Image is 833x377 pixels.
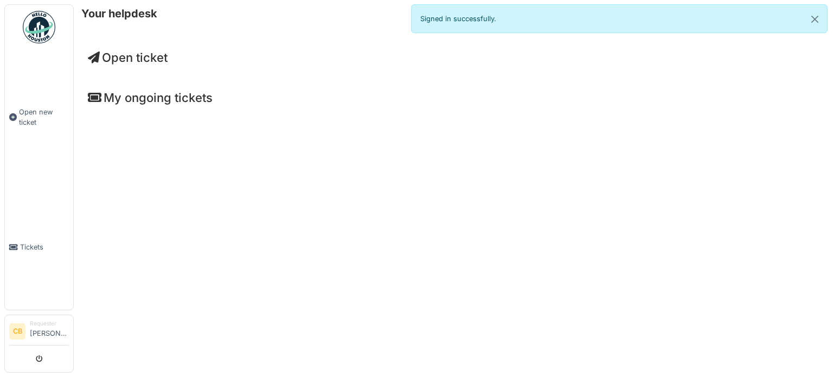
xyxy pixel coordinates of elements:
[411,4,828,33] div: Signed in successfully.
[88,50,168,65] a: Open ticket
[9,323,25,340] li: CB
[30,320,69,328] div: Requester
[19,107,69,127] span: Open new ticket
[30,320,69,343] li: [PERSON_NAME]
[81,7,157,20] h6: Your helpdesk
[23,11,55,43] img: Badge_color-CXgf-gQk.svg
[5,49,73,185] a: Open new ticket
[803,5,827,34] button: Close
[5,185,73,310] a: Tickets
[20,242,69,252] span: Tickets
[88,91,819,105] h4: My ongoing tickets
[9,320,69,346] a: CB Requester[PERSON_NAME]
